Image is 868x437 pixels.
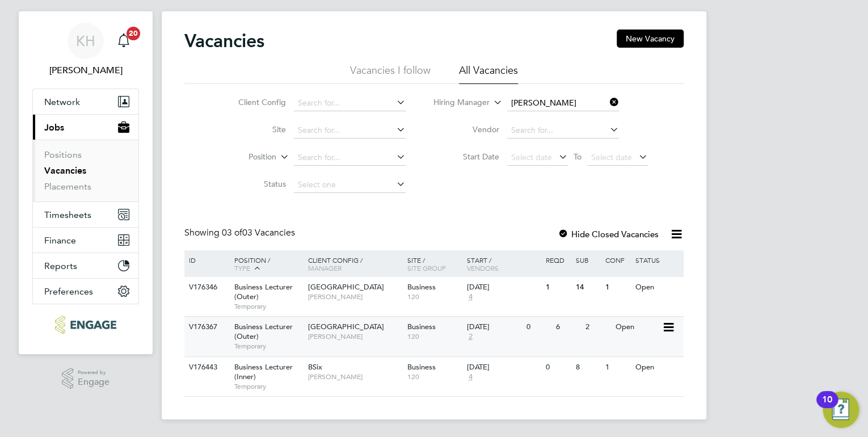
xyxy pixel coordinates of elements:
[308,332,402,341] span: [PERSON_NAME]
[583,317,612,338] div: 2
[222,227,242,238] span: 03 of
[308,282,384,292] span: [GEOGRAPHIC_DATA]
[523,317,553,338] div: 0
[466,263,498,272] span: Vendors
[32,23,139,77] a: KH[PERSON_NAME]
[308,372,402,381] span: [PERSON_NAME]
[184,227,297,239] div: Showing
[407,263,446,272] span: Site Group
[234,322,293,341] span: Business Lecturer (Outer)
[407,332,461,341] span: 120
[507,95,619,111] input: Search for...
[511,152,552,162] span: Select date
[127,27,140,40] span: 20
[602,250,632,270] div: Conf
[33,228,138,253] button: Finance
[32,64,139,77] span: Kirsty Hanmore
[543,357,572,378] div: 0
[553,317,583,338] div: 6
[33,202,138,227] button: Timesheets
[305,250,404,278] div: Client Config /
[507,123,619,138] input: Search for...
[222,227,295,238] span: 03 Vacancies
[44,149,82,160] a: Positions
[32,316,139,334] a: Go to home page
[602,357,632,378] div: 1
[570,149,585,164] span: To
[558,229,659,239] label: Hide Closed Vacancies
[617,30,684,48] button: New Vacancy
[33,89,138,114] button: Network
[221,179,286,189] label: Status
[633,277,682,298] div: Open
[466,372,474,382] span: 4
[226,250,305,279] div: Position /
[407,322,436,331] span: Business
[33,253,138,278] button: Reports
[186,357,226,378] div: V176443
[44,286,93,297] span: Preferences
[308,263,342,272] span: Manager
[822,400,832,414] div: 10
[44,209,91,220] span: Timesheets
[308,322,384,331] span: [GEOGRAPHIC_DATA]
[33,115,138,140] button: Jobs
[62,368,110,389] a: Powered byEngage
[823,392,859,428] button: Open Resource Center, 10 new notifications
[466,332,474,342] span: 2
[186,250,226,270] div: ID
[424,97,490,108] label: Hiring Manager
[44,96,80,107] span: Network
[33,279,138,304] button: Preferences
[404,250,464,278] div: Site /
[234,263,250,272] span: Type
[78,377,109,387] span: Engage
[33,140,138,201] div: Jobs
[19,11,153,354] nav: Main navigation
[78,368,109,377] span: Powered by
[434,124,499,135] label: Vendor
[407,362,436,372] span: Business
[294,177,406,193] input: Select one
[234,302,302,311] span: Temporary
[308,362,322,372] span: BSix
[184,30,264,52] h2: Vacancies
[294,123,406,138] input: Search for...
[633,250,682,270] div: Status
[350,64,431,84] li: Vacancies I follow
[44,165,86,176] a: Vacancies
[464,250,543,278] div: Start /
[234,342,302,351] span: Temporary
[573,357,602,378] div: 8
[573,277,602,298] div: 14
[44,181,91,192] a: Placements
[407,282,436,292] span: Business
[434,152,499,162] label: Start Date
[186,317,226,338] div: V176367
[466,292,474,302] span: 4
[221,124,286,135] label: Site
[294,150,406,166] input: Search for...
[602,277,632,298] div: 1
[459,64,518,84] li: All Vacancies
[543,277,572,298] div: 1
[76,33,95,48] span: KH
[55,316,116,334] img: ncclondon-logo-retina.png
[573,250,602,270] div: Sub
[234,382,302,391] span: Temporary
[466,363,540,372] div: [DATE]
[591,152,632,162] span: Select date
[308,292,402,301] span: [PERSON_NAME]
[466,283,540,292] div: [DATE]
[221,97,286,107] label: Client Config
[234,362,293,381] span: Business Lecturer (Inner)
[186,277,226,298] div: V176346
[543,250,572,270] div: Reqd
[44,235,76,246] span: Finance
[407,292,461,301] span: 120
[112,23,135,59] a: 20
[44,260,77,271] span: Reports
[234,282,293,301] span: Business Lecturer (Outer)
[44,122,64,133] span: Jobs
[211,152,276,163] label: Position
